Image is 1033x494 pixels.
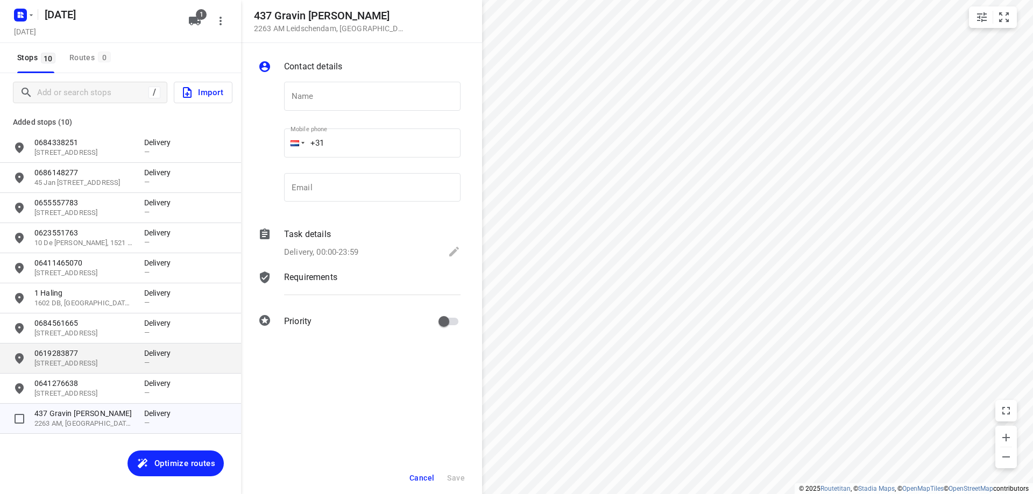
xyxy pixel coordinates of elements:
p: Priority [284,315,312,328]
span: — [144,389,150,397]
p: Delivery [144,318,176,328]
div: Routes [69,51,114,65]
span: — [144,238,150,246]
span: 1 [196,9,207,20]
input: Add or search stops [37,84,148,101]
span: — [144,268,150,276]
span: Optimize routes [154,456,215,470]
div: / [148,87,160,98]
span: Stops [17,51,59,65]
p: 45 Jan Sluiterstraat, 1132 XW, Volendam, NL [34,178,133,188]
span: 0 [98,52,111,62]
p: 0655557783 [34,197,133,208]
p: Delivery [144,137,176,148]
p: Delivery [144,378,176,389]
p: 2263 AM, [GEOGRAPHIC_DATA], [GEOGRAPHIC_DATA] [34,419,133,429]
h5: Project date [10,25,40,38]
span: — [144,208,150,216]
div: Contact details [258,60,461,75]
div: small contained button group [969,6,1017,28]
span: Select [9,408,30,429]
p: Delivery [144,408,176,419]
svg: Edit [448,245,461,258]
button: More [210,10,231,32]
p: Delivery [144,227,176,238]
span: — [144,419,150,427]
a: Stadia Maps [858,485,895,492]
p: Delivery [144,257,176,268]
p: 1 Haling [34,288,133,298]
div: Requirements [258,271,461,303]
p: [STREET_ADDRESS] [34,208,133,218]
div: Netherlands: + 31 [284,128,305,157]
h5: 437 Gravin [PERSON_NAME] [254,10,405,22]
p: Added stops (10) [13,116,228,128]
p: Task details [284,228,331,241]
span: — [144,148,150,156]
label: Mobile phone [291,126,327,132]
p: 33 1e Mientlaan, 2223 LG, Katwijk aan Zee, NL [34,148,133,158]
p: Delivery [144,197,176,208]
button: Fit zoom [993,6,1015,28]
p: 0684561665 [34,318,133,328]
span: — [144,359,150,367]
p: 0619283877 [34,348,133,359]
p: Delivery [144,288,176,298]
span: Cancel [409,474,434,482]
span: — [144,178,150,186]
input: 1 (702) 123-4567 [284,128,461,157]
p: 0641276638 [34,378,133,389]
p: Contact details [284,60,342,73]
button: Map settings [971,6,993,28]
p: 1602 DB, [GEOGRAPHIC_DATA], [GEOGRAPHIC_DATA] [34,298,133,309]
p: 437 Gravin Juliana van Stolberglaan [34,408,133,419]
span: — [144,328,150,337]
span: — [144,298,150,306]
a: OpenStreetMap [949,485,993,492]
p: 0684338251 [34,137,133,148]
p: 247 Westervenne, 1444 WJ, Purmerend, NL [34,359,133,369]
a: Import [167,82,232,103]
button: 1 [184,10,206,32]
p: 171 Maasstraat, 1823 XH, Alkmaar, NL [34,268,133,278]
p: 36 Compagniestraat, 1018 HL, Amsterdam, NL [34,328,133,339]
p: Delivery, 00:00-23:59 [284,246,358,259]
li: © 2025 , © , © © contributors [799,485,1029,492]
span: Import [181,85,223,99]
div: Task detailsDelivery, 00:00-23:59 [258,228,461,260]
button: Import [174,82,232,103]
a: OpenMapTiles [902,485,944,492]
p: Requirements [284,271,337,284]
p: 150A Dorpsweg, 3083 LK, Rotterdam, NL [34,389,133,399]
p: Delivery [144,348,176,359]
a: Routetitan [820,485,851,492]
p: 0686148277 [34,167,133,178]
p: Delivery [144,167,176,178]
p: 2263 AM Leidschendam , [GEOGRAPHIC_DATA] [254,24,405,33]
p: 06411465070 [34,257,133,268]
button: Cancel [405,468,438,488]
h5: Rename [40,6,180,23]
p: 10 De Groene Valk, 1521 JW, Wormerveer, NL [34,238,133,248]
p: 0623551763 [34,227,133,238]
span: 10 [41,53,55,63]
button: Optimize routes [128,450,224,476]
